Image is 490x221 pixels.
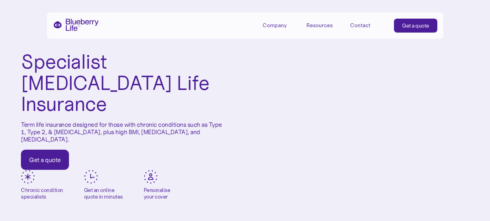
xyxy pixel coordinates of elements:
[263,19,297,31] div: Company
[21,51,224,115] h1: Specialist [MEDICAL_DATA] Life Insurance
[53,19,99,31] a: home
[29,156,61,164] div: Get a quote
[21,187,63,200] div: Chronic condition specialists
[350,19,385,31] a: Contact
[263,22,287,29] div: Company
[21,150,69,170] a: Get a quote
[306,19,341,31] div: Resources
[306,22,333,29] div: Resources
[84,187,123,200] div: Get an online quote in minutes
[21,121,224,143] p: Term life insurance designed for those with chronic conditions such as Type 1, Type 2, & [MEDICAL...
[144,187,170,200] div: Personalise your cover
[350,22,370,29] div: Contact
[402,22,429,29] div: Get a quote
[394,19,437,33] a: Get a quote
